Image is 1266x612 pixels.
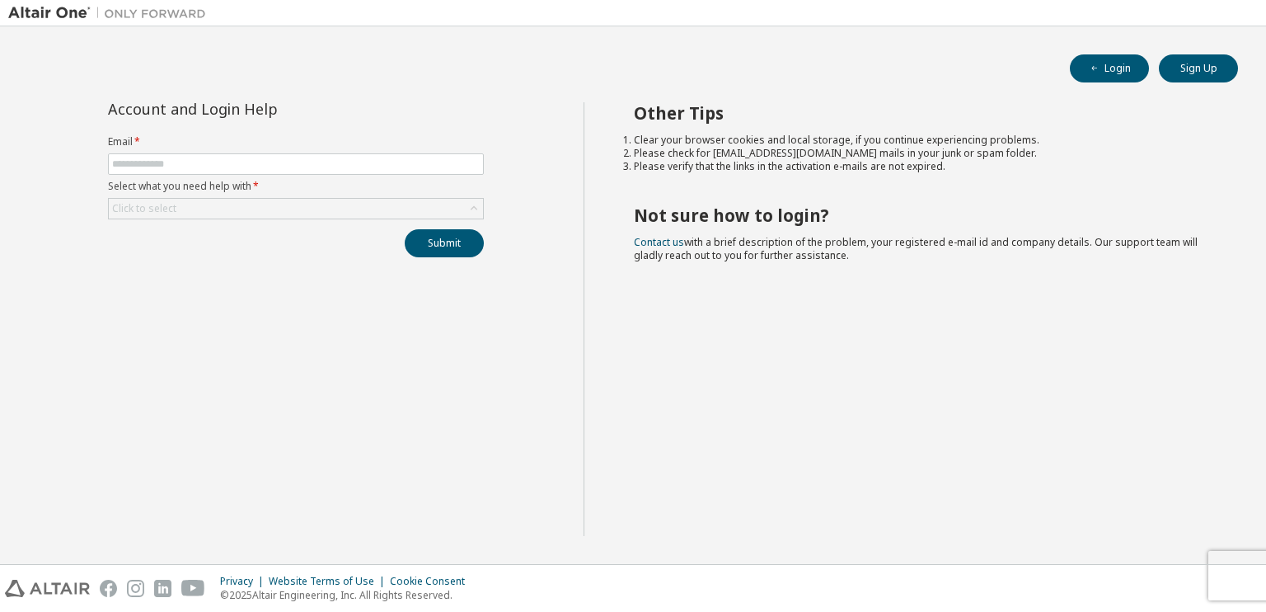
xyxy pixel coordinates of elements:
div: Website Terms of Use [269,575,390,588]
div: Cookie Consent [390,575,475,588]
li: Clear your browser cookies and local storage, if you continue experiencing problems. [634,134,1209,147]
h2: Not sure how to login? [634,205,1209,226]
img: instagram.svg [127,580,144,597]
button: Sign Up [1159,54,1238,82]
img: youtube.svg [181,580,205,597]
img: facebook.svg [100,580,117,597]
label: Select what you need help with [108,180,484,193]
span: with a brief description of the problem, your registered e-mail id and company details. Our suppo... [634,235,1198,262]
button: Submit [405,229,484,257]
h2: Other Tips [634,102,1209,124]
img: linkedin.svg [154,580,171,597]
img: altair_logo.svg [5,580,90,597]
button: Login [1070,54,1149,82]
div: Click to select [109,199,483,219]
p: © 2025 Altair Engineering, Inc. All Rights Reserved. [220,588,475,602]
div: Click to select [112,202,176,215]
div: Account and Login Help [108,102,409,115]
li: Please verify that the links in the activation e-mails are not expired. [634,160,1209,173]
li: Please check for [EMAIL_ADDRESS][DOMAIN_NAME] mails in your junk or spam folder. [634,147,1209,160]
div: Privacy [220,575,269,588]
a: Contact us [634,235,684,249]
label: Email [108,135,484,148]
img: Altair One [8,5,214,21]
